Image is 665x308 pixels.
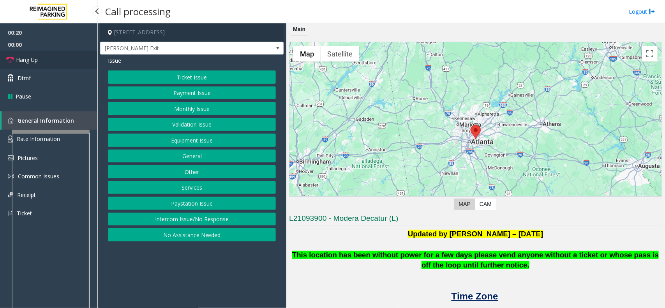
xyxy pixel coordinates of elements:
[108,181,276,194] button: Services
[291,23,307,36] div: Main
[108,197,276,210] button: Paystation Issue
[108,228,276,241] button: No Assistance Needed
[100,23,284,42] h4: [STREET_ADDRESS]
[292,251,659,269] b: This location has been without power for a few days please vend anyone without a ticket or whose ...
[101,42,247,55] span: [PERSON_NAME] Exit
[321,46,359,62] button: Show satellite imagery
[108,118,276,131] button: Validation Issue
[8,192,13,197] img: 'icon'
[293,46,321,62] button: Show street map
[649,7,655,16] img: logout
[8,210,13,217] img: 'icon'
[8,118,14,123] img: 'icon'
[108,86,276,100] button: Payment Issue
[408,230,543,238] span: Updated by [PERSON_NAME] – [DATE]
[452,295,498,301] a: Time Zone
[108,150,276,163] button: General
[16,56,38,64] span: Hang Up
[475,199,496,210] label: CAM
[18,74,31,82] span: Dtmf
[471,125,481,139] div: 155 Clairemont Avenue, Decatur, GA
[108,213,276,226] button: Intercom Issue/No Response
[8,173,14,180] img: 'icon'
[101,2,175,21] h3: Call processing
[289,213,662,226] h3: L21093900 - Modera Decatur (L)
[16,92,31,100] span: Pause
[629,7,655,16] a: Logout
[108,165,276,178] button: Other
[18,117,74,124] span: General Information
[108,102,276,115] button: Monthly Issue
[8,136,13,143] img: 'icon'
[454,199,475,210] label: Map
[108,56,121,65] span: Issue
[8,155,14,160] img: 'icon'
[642,46,658,62] button: Toggle fullscreen view
[452,291,498,301] span: Time Zone
[108,70,276,84] button: Ticket Issue
[2,111,97,130] a: General Information
[108,134,276,147] button: Equipment Issue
